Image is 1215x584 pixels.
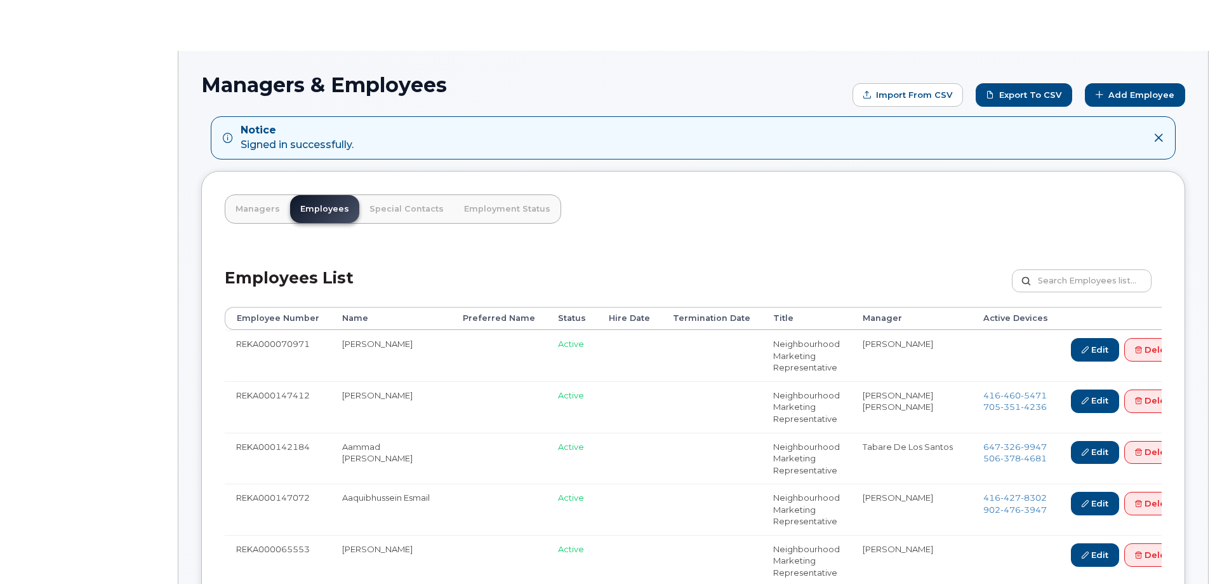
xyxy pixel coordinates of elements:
[290,195,359,223] a: Employees
[851,307,972,330] th: Manager
[983,492,1047,503] span: 416
[1021,402,1047,412] span: 4236
[1124,543,1185,567] a: Delete
[558,442,584,452] span: Active
[454,195,561,223] a: Employment Status
[863,338,960,350] li: [PERSON_NAME]
[762,381,851,433] td: Neighbourhood Marketing Representative
[983,453,1047,463] a: 5063784681
[558,492,584,503] span: Active
[983,505,1047,515] span: 902
[331,433,451,484] td: Aammad [PERSON_NAME]
[558,390,584,400] span: Active
[1071,390,1119,413] a: Edit
[762,330,851,381] td: Neighbourhood Marketing Representative
[863,492,960,504] li: [PERSON_NAME]
[762,484,851,535] td: Neighbourhood Marketing Representative
[976,83,1072,107] a: Export to CSV
[331,484,451,535] td: Aaquibhussein Esmail
[1021,492,1047,503] span: 8302
[983,402,1047,412] a: 7053514236
[853,83,963,107] form: Import from CSV
[1000,390,1021,400] span: 460
[1000,492,1021,503] span: 427
[225,195,290,223] a: Managers
[863,441,960,453] li: Tabare De Los Santos
[1124,441,1185,465] a: Delete
[558,339,584,349] span: Active
[1000,505,1021,515] span: 476
[241,123,354,153] div: Signed in successfully.
[1000,442,1021,452] span: 326
[983,402,1047,412] span: 705
[1021,505,1047,515] span: 3947
[983,505,1047,515] a: 9024763947
[451,307,547,330] th: Preferred Name
[863,390,960,402] li: [PERSON_NAME]
[225,381,331,433] td: REKA000147412
[225,484,331,535] td: REKA000147072
[1071,338,1119,362] a: Edit
[1071,543,1119,567] a: Edit
[225,269,354,307] h2: Employees List
[983,453,1047,463] span: 506
[1071,441,1119,465] a: Edit
[863,543,960,555] li: [PERSON_NAME]
[983,442,1047,452] a: 6473269947
[1124,492,1185,515] a: Delete
[863,401,960,413] li: [PERSON_NAME]
[983,390,1047,400] span: 416
[762,433,851,484] td: Neighbourhood Marketing Representative
[1000,402,1021,412] span: 351
[1071,492,1119,515] a: Edit
[225,307,331,330] th: Employee Number
[547,307,597,330] th: Status
[1021,442,1047,452] span: 9947
[331,307,451,330] th: Name
[331,330,451,381] td: [PERSON_NAME]
[1021,390,1047,400] span: 5471
[359,195,454,223] a: Special Contacts
[983,492,1047,503] a: 4164278302
[558,544,584,554] span: Active
[201,74,846,96] h1: Managers & Employees
[1124,390,1185,413] a: Delete
[1085,83,1185,107] a: Add Employee
[1000,453,1021,463] span: 378
[241,123,354,138] strong: Notice
[983,390,1047,400] a: 4164605471
[225,330,331,381] td: REKA000070971
[597,307,661,330] th: Hire Date
[983,442,1047,452] span: 647
[1021,453,1047,463] span: 4681
[331,381,451,433] td: [PERSON_NAME]
[1124,338,1185,362] a: Delete
[225,433,331,484] td: REKA000142184
[762,307,851,330] th: Title
[972,307,1059,330] th: Active Devices
[661,307,762,330] th: Termination Date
